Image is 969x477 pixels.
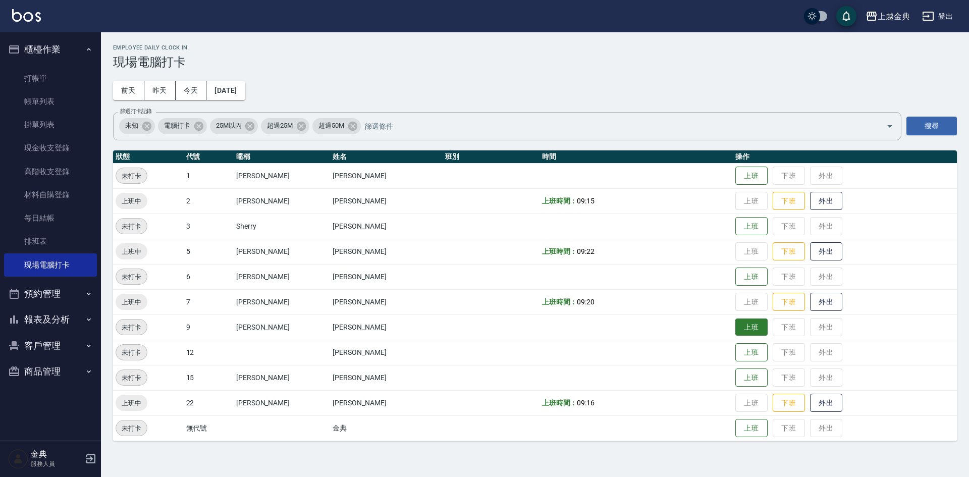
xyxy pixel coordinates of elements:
td: [PERSON_NAME] [234,289,331,314]
button: 上班 [735,419,768,438]
span: 上班中 [116,398,147,408]
td: 22 [184,390,234,415]
a: 排班表 [4,230,97,253]
a: 每日結帳 [4,206,97,230]
b: 上班時間： [542,247,577,255]
button: 下班 [773,293,805,311]
a: 材料自購登錄 [4,183,97,206]
th: 時間 [540,150,733,164]
td: [PERSON_NAME] [330,163,443,188]
button: 下班 [773,192,805,210]
td: [PERSON_NAME] [234,365,331,390]
td: [PERSON_NAME] [330,264,443,289]
div: 上越金典 [878,10,910,23]
span: 未打卡 [116,373,147,383]
th: 操作 [733,150,957,164]
td: [PERSON_NAME] [234,188,331,214]
button: 上班 [735,217,768,236]
label: 篩選打卡記錄 [120,108,152,115]
span: 超過25M [261,121,299,131]
td: 5 [184,239,234,264]
td: [PERSON_NAME] [234,314,331,340]
button: save [836,6,856,26]
span: 未打卡 [116,171,147,181]
td: [PERSON_NAME] [330,314,443,340]
td: 無代號 [184,415,234,441]
a: 打帳單 [4,67,97,90]
img: Logo [12,9,41,22]
span: 超過50M [312,121,350,131]
span: 09:20 [577,298,595,306]
button: 今天 [176,81,207,100]
img: Person [8,449,28,469]
button: 搜尋 [906,117,957,135]
th: 代號 [184,150,234,164]
th: 班別 [443,150,540,164]
span: 上班中 [116,297,147,307]
button: 上班 [735,167,768,185]
button: 上班 [735,368,768,387]
td: [PERSON_NAME] [330,239,443,264]
div: 25M以內 [210,118,258,134]
div: 超過50M [312,118,361,134]
span: 未打卡 [116,221,147,232]
span: 09:22 [577,247,595,255]
button: 外出 [810,242,842,261]
td: Sherry [234,214,331,239]
td: 15 [184,365,234,390]
a: 帳單列表 [4,90,97,113]
div: 未知 [119,118,155,134]
button: 上班 [735,268,768,286]
td: [PERSON_NAME] [234,390,331,415]
button: 外出 [810,394,842,412]
td: [PERSON_NAME] [234,163,331,188]
td: [PERSON_NAME] [234,264,331,289]
span: 未打卡 [116,423,147,434]
button: 下班 [773,394,805,412]
td: [PERSON_NAME] [330,365,443,390]
button: 商品管理 [4,358,97,385]
div: 電腦打卡 [158,118,207,134]
td: 12 [184,340,234,365]
td: 1 [184,163,234,188]
p: 服務人員 [31,459,82,468]
button: [DATE] [206,81,245,100]
span: 09:16 [577,399,595,407]
td: 9 [184,314,234,340]
button: 客戶管理 [4,333,97,359]
td: [PERSON_NAME] [330,214,443,239]
td: [PERSON_NAME] [330,390,443,415]
td: [PERSON_NAME] [330,340,443,365]
span: 上班中 [116,246,147,257]
button: 櫃檯作業 [4,36,97,63]
h3: 現場電腦打卡 [113,55,957,69]
th: 暱稱 [234,150,331,164]
button: 上班 [735,343,768,362]
button: 上班 [735,319,768,336]
a: 現場電腦打卡 [4,253,97,277]
button: 登出 [918,7,957,26]
input: 篩選條件 [362,117,869,135]
button: 前天 [113,81,144,100]
button: 外出 [810,293,842,311]
td: 7 [184,289,234,314]
span: 未打卡 [116,272,147,282]
a: 掛單列表 [4,113,97,136]
button: 上越金典 [862,6,914,27]
h2: Employee Daily Clock In [113,44,957,51]
td: 3 [184,214,234,239]
div: 超過25M [261,118,309,134]
td: 6 [184,264,234,289]
h5: 金典 [31,449,82,459]
span: 上班中 [116,196,147,206]
button: 預約管理 [4,281,97,307]
td: 金典 [330,415,443,441]
button: Open [882,118,898,134]
th: 狀態 [113,150,184,164]
a: 現金收支登錄 [4,136,97,160]
button: 昨天 [144,81,176,100]
a: 高階收支登錄 [4,160,97,183]
span: 未打卡 [116,322,147,333]
span: 25M以內 [210,121,248,131]
span: 電腦打卡 [158,121,196,131]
